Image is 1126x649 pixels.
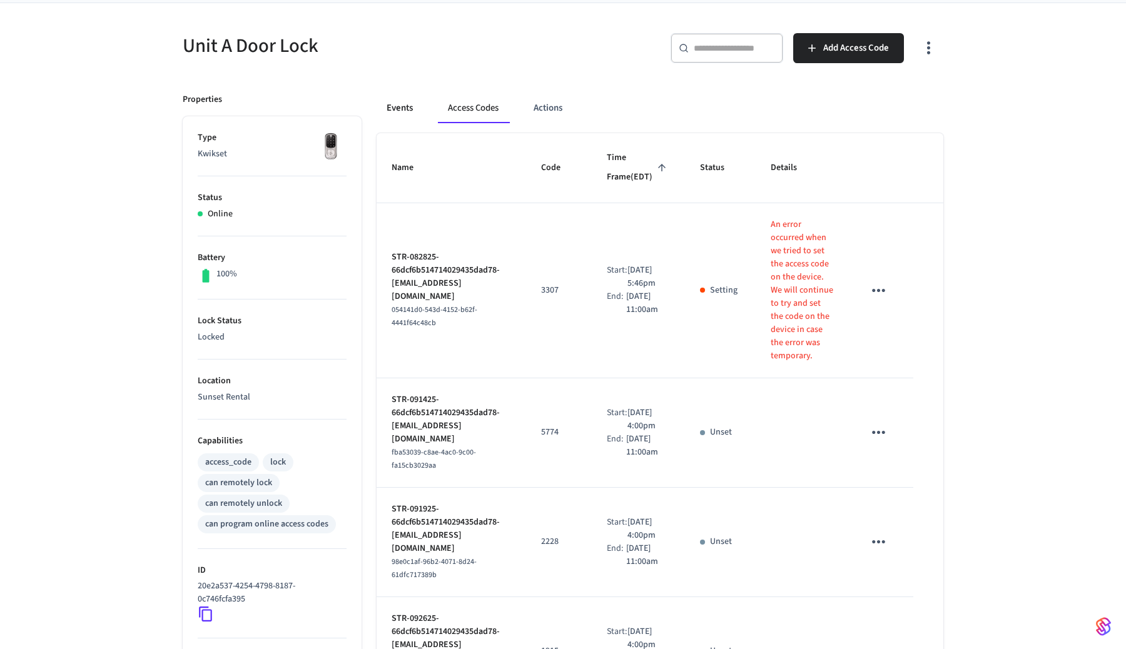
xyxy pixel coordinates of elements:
button: Access Codes [438,93,509,123]
p: Locked [198,331,347,344]
span: Time Frame(EDT) [607,148,670,188]
img: Yale Assure Touchscreen Wifi Smart Lock, Satin Nickel, Front [315,131,347,163]
span: fba53039-c8ae-4ac0-9c00-fa15cb3029aa [392,447,476,471]
p: STR-091925-66dcf6b514714029435dad78-[EMAIL_ADDRESS][DOMAIN_NAME] [392,503,511,555]
p: Type [198,131,347,144]
span: Code [541,158,577,178]
h5: Unit A Door Lock [183,33,555,59]
span: Status [700,158,741,178]
span: Details [771,158,813,178]
p: 20e2a537-4254-4798-8187-0c746fcfa395 [198,580,342,606]
p: Sunset Rental [198,391,347,404]
p: 2228 [541,535,577,548]
p: Setting [710,284,738,297]
span: 98e0c1af-96b2-4071-8d24-61dfc717389b [392,556,477,580]
p: Online [208,208,233,221]
div: access_code [205,456,251,469]
div: can program online access codes [205,518,328,531]
p: 3307 [541,284,577,297]
p: [DATE] 11:00am [626,433,670,459]
p: Location [198,375,347,388]
p: 5774 [541,426,577,439]
span: Add Access Code [823,40,889,56]
p: [DATE] 5:46pm [627,264,670,290]
p: STR-091425-66dcf6b514714029435dad78-[EMAIL_ADDRESS][DOMAIN_NAME] [392,393,511,446]
p: [DATE] 11:00am [626,290,670,316]
div: End: [607,433,626,459]
div: can remotely lock [205,476,272,490]
div: can remotely unlock [205,497,282,510]
p: Status [198,191,347,204]
p: Capabilities [198,435,347,448]
div: Start: [607,406,627,433]
div: End: [607,290,626,316]
p: Kwikset [198,148,347,161]
div: ant example [377,93,943,123]
p: Properties [183,93,222,106]
p: [DATE] 11:00am [626,542,670,568]
p: [DATE] 4:00pm [627,406,670,433]
p: Lock Status [198,314,347,328]
div: Start: [607,516,627,542]
div: Start: [607,264,627,290]
img: SeamLogoGradient.69752ec5.svg [1096,616,1111,636]
p: Unset [710,535,732,548]
p: Battery [198,251,347,264]
p: Unset [710,426,732,439]
button: Add Access Code [793,33,904,63]
p: 100% [216,268,237,281]
p: An error occurred when we tried to set the access code on the device. We will continue to try and... [771,218,834,363]
button: Actions [524,93,572,123]
p: ID [198,564,347,577]
div: End: [607,542,626,568]
span: Name [392,158,430,178]
p: [DATE] 4:00pm [627,516,670,542]
span: 054141d0-543d-4152-b62f-4441f64c48cb [392,304,477,328]
div: lock [270,456,286,469]
button: Events [377,93,423,123]
p: STR-082825-66dcf6b514714029435dad78-[EMAIL_ADDRESS][DOMAIN_NAME] [392,251,511,303]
